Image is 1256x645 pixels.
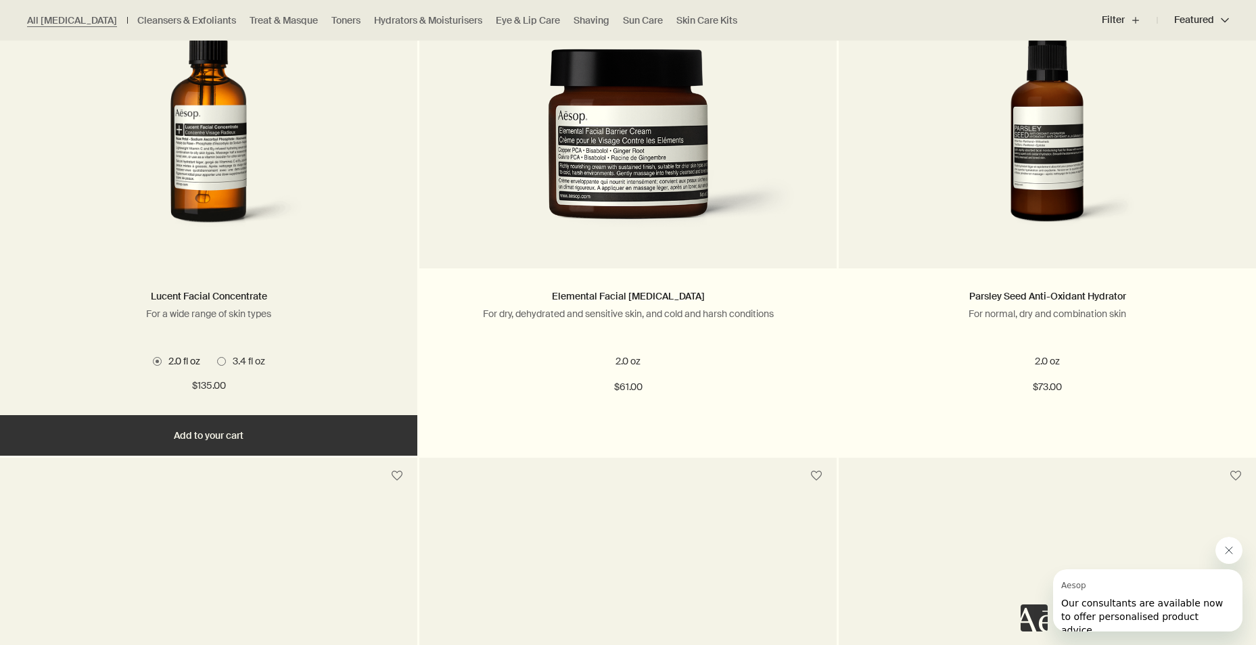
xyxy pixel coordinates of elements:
a: Skin Care Kits [676,14,737,27]
button: Save to cabinet [385,464,409,488]
a: Shaving [574,14,609,27]
a: Parsley Seed Anti-Oxidant Hydrator [969,290,1126,302]
a: Hydrators & Moisturisers [374,14,482,27]
button: Filter [1102,4,1157,37]
a: Toners [331,14,360,27]
a: Treat & Masque [250,14,318,27]
iframe: Message from Aesop [1053,569,1242,631]
div: Aesop says "Our consultants are available now to offer personalised product advice.". Open messag... [1021,537,1242,631]
button: Save to cabinet [1224,464,1248,488]
p: For a wide range of skin types [20,308,397,320]
span: 2.0 fl oz [162,355,200,367]
a: Eye & Lip Care [496,14,560,27]
a: Sun Care [623,14,663,27]
iframe: Close message from Aesop [1215,537,1242,564]
span: $73.00 [1033,379,1062,396]
p: For dry, dehydrated and sensitive skin, and cold and harsh conditions [440,308,816,320]
button: Save to cabinet [804,464,829,488]
a: Cleansers & Exfoliants [137,14,236,27]
a: Elemental Facial [MEDICAL_DATA] [552,290,705,302]
img: Elemental Facial Barrier Cream in amber glass jar [440,49,816,249]
span: $61.00 [614,379,643,396]
span: Our consultants are available now to offer personalised product advice. [8,28,170,66]
button: Featured [1157,4,1229,37]
a: All [MEDICAL_DATA] [27,14,117,27]
span: $135.00 [192,378,226,394]
span: 3.4 fl oz [226,355,265,367]
a: Lucent Facial Concentrate [151,290,267,302]
iframe: no content [1021,604,1048,631]
p: For normal, dry and combination skin [859,308,1236,320]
